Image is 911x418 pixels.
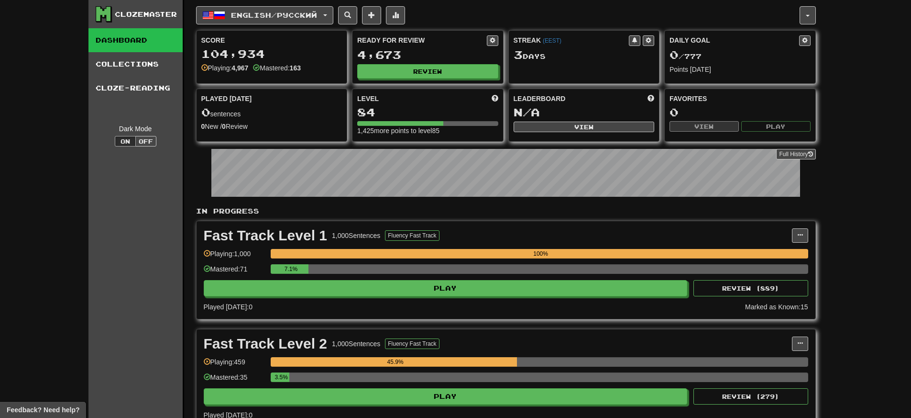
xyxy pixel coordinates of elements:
[514,94,566,103] span: Leaderboard
[514,35,629,45] div: Streak
[88,76,183,100] a: Cloze-Reading
[231,11,317,19] span: English / Русский
[670,65,811,74] div: Points [DATE]
[332,231,380,240] div: 1,000 Sentences
[385,230,439,241] button: Fluency Fast Track
[514,49,655,61] div: Day s
[253,63,301,73] div: Mastered:
[201,123,205,130] strong: 0
[88,52,183,76] a: Collections
[290,64,301,72] strong: 163
[88,28,183,52] a: Dashboard
[96,124,176,134] div: Dark Mode
[338,6,357,24] button: Search sentences
[231,64,248,72] strong: 4,967
[514,122,655,132] button: View
[357,126,498,136] div: 1,425 more points to level 85
[357,106,498,118] div: 84
[274,264,309,274] div: 7.1%
[204,228,328,243] div: Fast Track Level 1
[115,10,177,19] div: Clozemaster
[693,280,808,296] button: Review (889)
[670,106,811,118] div: 0
[7,405,79,415] span: Open feedback widget
[670,94,811,103] div: Favorites
[201,48,342,60] div: 104,934
[357,94,379,103] span: Level
[745,302,808,312] div: Marked as Known: 15
[648,94,654,103] span: This week in points, UTC
[204,337,328,351] div: Fast Track Level 2
[204,303,252,311] span: Played [DATE]: 0
[514,105,540,119] span: N/A
[670,121,739,132] button: View
[670,35,799,46] div: Daily Goal
[274,249,808,259] div: 100%
[514,48,523,61] span: 3
[196,206,816,216] p: In Progress
[357,49,498,61] div: 4,673
[741,121,811,132] button: Play
[693,388,808,405] button: Review (279)
[201,122,342,131] div: New / Review
[362,6,381,24] button: Add sentence to collection
[204,357,266,373] div: Playing: 459
[385,339,439,349] button: Fluency Fast Track
[196,6,333,24] button: English/Русский
[274,373,289,382] div: 3.5%
[670,48,679,61] span: 0
[135,136,156,147] button: Off
[357,64,498,79] button: Review
[204,388,688,405] button: Play
[386,6,405,24] button: More stats
[204,249,266,265] div: Playing: 1,000
[222,123,226,130] strong: 0
[204,264,266,280] div: Mastered: 71
[332,339,380,349] div: 1,000 Sentences
[670,52,702,60] span: / 777
[492,94,498,103] span: Score more points to level up
[776,149,815,159] a: Full History
[204,280,688,296] button: Play
[274,357,517,367] div: 45.9%
[204,373,266,388] div: Mastered: 35
[201,63,249,73] div: Playing:
[543,37,561,44] a: (EEST)
[201,35,342,45] div: Score
[115,136,136,147] button: On
[357,35,487,45] div: Ready for Review
[201,105,210,119] span: 0
[201,94,252,103] span: Played [DATE]
[201,106,342,119] div: sentences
